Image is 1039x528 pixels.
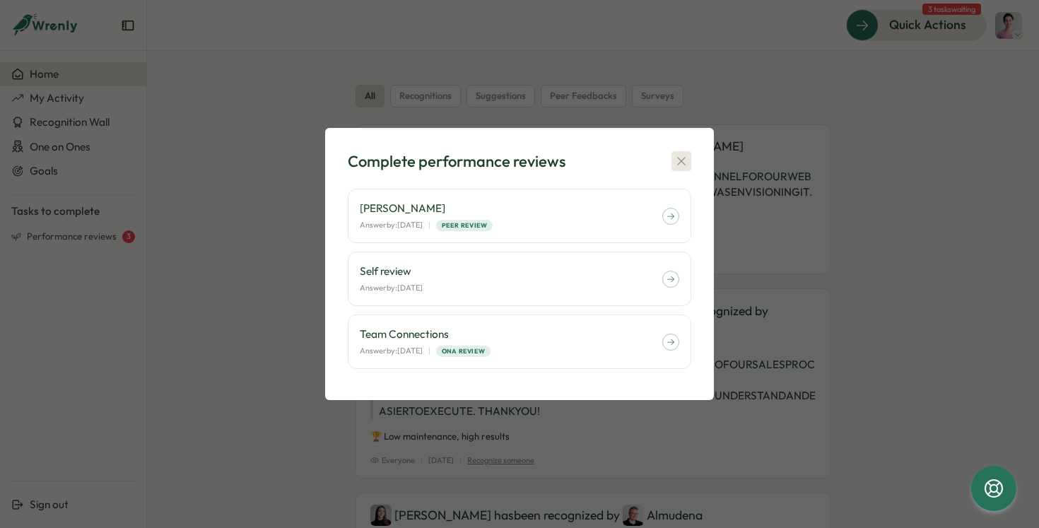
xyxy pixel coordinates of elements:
a: Team Connections Answerby:[DATE]|ONA Review [348,315,691,369]
p: Self review [360,264,662,279]
p: | [428,219,430,231]
p: [PERSON_NAME] [360,201,662,216]
p: Team Connections [360,327,662,342]
div: Complete performance reviews [348,151,565,172]
a: Self review Answerby:[DATE] [348,252,691,306]
p: Answer by: [DATE] [360,282,423,294]
p: | [428,345,430,357]
p: Answer by: [DATE] [360,345,423,357]
a: [PERSON_NAME] Answerby:[DATE]|Peer Review [348,189,691,243]
span: ONA Review [442,346,486,356]
span: Peer Review [442,221,488,230]
p: Answer by: [DATE] [360,219,423,231]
